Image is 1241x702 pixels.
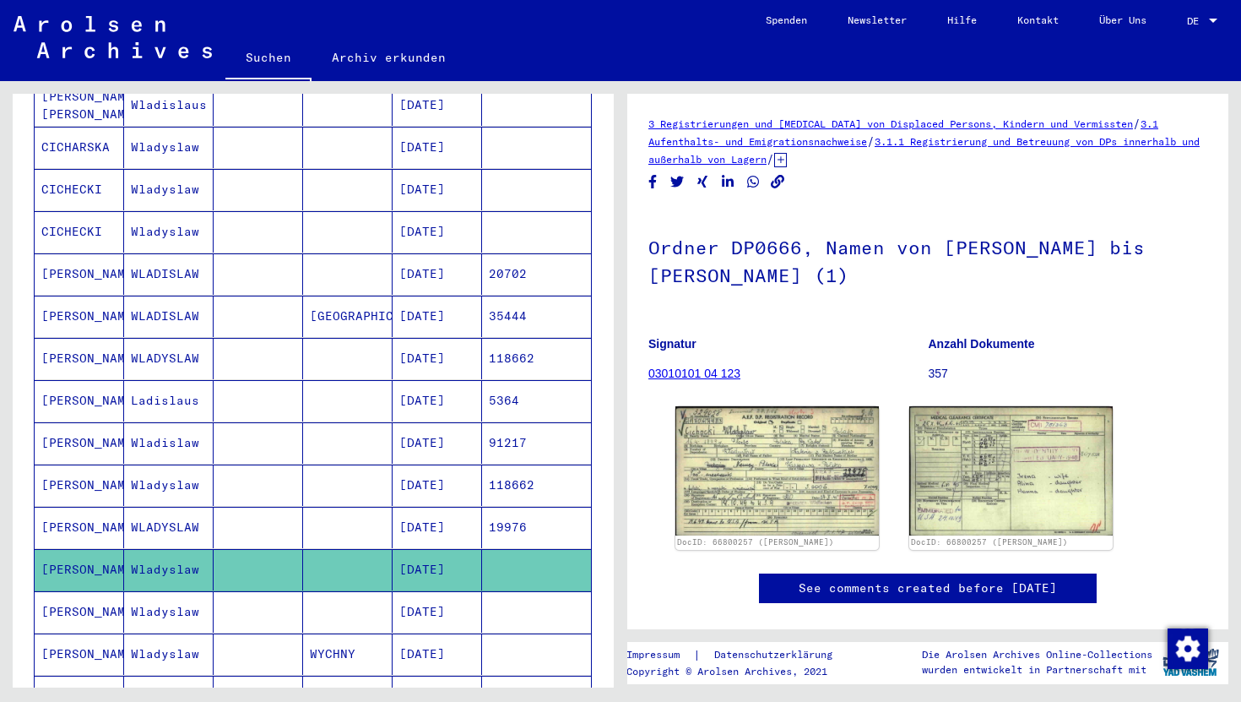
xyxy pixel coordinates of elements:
[124,338,214,379] mat-cell: WLADYSLAW
[124,253,214,295] mat-cell: WLADISLAW
[124,211,214,253] mat-cell: Wladyslaw
[867,133,875,149] span: /
[35,465,124,506] mat-cell: [PERSON_NAME]
[626,646,853,664] div: |
[124,84,214,126] mat-cell: Wladislaus
[644,171,662,193] button: Share on Facebook
[35,549,124,590] mat-cell: [PERSON_NAME]
[393,465,482,506] mat-cell: [DATE]
[648,117,1133,130] a: 3 Registrierungen und [MEDICAL_DATA] von Displaced Persons, Kindern und Vermissten
[35,253,124,295] mat-cell: [PERSON_NAME]
[124,422,214,464] mat-cell: Wladislaw
[393,591,482,633] mat-cell: [DATE]
[393,422,482,464] mat-cell: [DATE]
[769,171,787,193] button: Copy link
[303,296,393,337] mat-cell: [GEOGRAPHIC_DATA]
[393,507,482,548] mat-cell: [DATE]
[482,296,591,337] mat-cell: 35444
[911,537,1068,547] a: DocID: 66800257 ([PERSON_NAME])
[767,151,774,166] span: /
[124,591,214,633] mat-cell: Wladyslaw
[677,537,834,547] a: DocID: 66800257 ([PERSON_NAME])
[648,209,1207,311] h1: Ordner DP0666, Namen von [PERSON_NAME] bis [PERSON_NAME] (1)
[648,337,696,351] b: Signatur
[124,549,214,590] mat-cell: Wladyslaw
[124,169,214,210] mat-cell: Wladyslaw
[929,337,1035,351] b: Anzahl Dokumente
[35,591,124,633] mat-cell: [PERSON_NAME]
[393,169,482,210] mat-cell: [DATE]
[393,338,482,379] mat-cell: [DATE]
[14,16,212,58] img: Arolsen_neg.svg
[393,84,482,126] mat-cell: [DATE]
[648,367,740,380] a: 03010101 04 123
[694,171,712,193] button: Share on Xing
[35,507,124,548] mat-cell: [PERSON_NAME]
[626,646,693,664] a: Impressum
[35,211,124,253] mat-cell: CICHECKI
[482,338,591,379] mat-cell: 118662
[124,380,214,422] mat-cell: Ladislaus
[922,662,1152,678] p: wurden entwickelt in Partnerschaft mit
[35,127,124,168] mat-cell: CICHARSKA
[312,37,466,78] a: Archiv erkunden
[701,646,853,664] a: Datenschutzerklärung
[35,380,124,422] mat-cell: [PERSON_NAME]
[303,634,393,675] mat-cell: WYCHNY
[35,169,124,210] mat-cell: CICHECKI
[225,37,312,81] a: Suchen
[393,549,482,590] mat-cell: [DATE]
[124,465,214,506] mat-cell: Wladyslaw
[393,380,482,422] mat-cell: [DATE]
[393,634,482,675] mat-cell: [DATE]
[1133,116,1141,131] span: /
[35,84,124,126] mat-cell: [PERSON_NAME] [PERSON_NAME]
[124,634,214,675] mat-cell: Wladyslaw
[124,127,214,168] mat-cell: Wladyslaw
[1159,641,1222,683] img: yv_logo.png
[35,634,124,675] mat-cell: [PERSON_NAME]
[124,296,214,337] mat-cell: WLADISLAW
[482,422,591,464] mat-cell: 91217
[909,406,1113,536] img: 002.jpg
[1187,15,1206,27] span: DE
[35,338,124,379] mat-cell: [PERSON_NAME]
[35,422,124,464] mat-cell: [PERSON_NAME]
[719,171,737,193] button: Share on LinkedIn
[124,507,214,548] mat-cell: WLADYSLAW
[1168,629,1208,669] img: Zustimmung ändern
[929,365,1208,383] p: 357
[393,253,482,295] mat-cell: [DATE]
[393,211,482,253] mat-cell: [DATE]
[482,465,591,506] mat-cell: 118662
[482,380,591,422] mat-cell: 5364
[393,127,482,168] mat-cell: [DATE]
[675,406,879,536] img: 001.jpg
[745,171,762,193] button: Share on WhatsApp
[626,664,853,679] p: Copyright © Arolsen Archives, 2021
[799,580,1057,597] a: See comments created before [DATE]
[669,171,686,193] button: Share on Twitter
[35,296,124,337] mat-cell: [PERSON_NAME]
[393,296,482,337] mat-cell: [DATE]
[648,135,1200,166] a: 3.1.1 Registrierung und Betreuung von DPs innerhalb und außerhalb von Lagern
[922,647,1152,662] p: Die Arolsen Archives Online-Collections
[482,253,591,295] mat-cell: 20702
[482,507,591,548] mat-cell: 19976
